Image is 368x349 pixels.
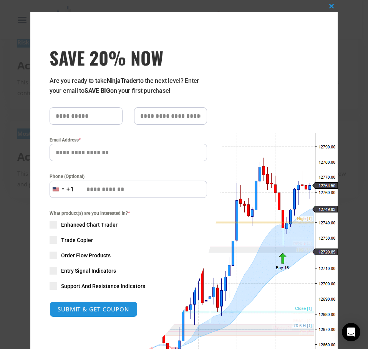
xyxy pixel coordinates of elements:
[107,77,138,84] strong: NinjaTrader
[85,87,110,94] strong: SAVE BIG
[50,47,207,68] h3: SAVE 20% NOW
[50,173,207,180] label: Phone (Optional)
[50,267,207,275] label: Entry Signal Indicators
[50,282,207,290] label: Support And Resistance Indicators
[50,236,207,244] label: Trade Copier
[61,221,118,229] span: Enhanced Chart Trader
[61,267,116,275] span: Entry Signal Indicators
[50,76,207,96] p: Are you ready to take to the next level? Enter your email to on your first purchase!
[61,236,93,244] span: Trade Copier
[50,181,74,198] button: Selected country
[50,136,207,144] label: Email Address
[61,252,111,259] span: Order Flow Products
[50,252,207,259] label: Order Flow Products
[61,282,145,290] span: Support And Resistance Indicators
[50,301,138,317] button: SUBMIT & GET COUPON
[50,221,207,229] label: Enhanced Chart Trader
[342,323,360,341] div: Open Intercom Messenger
[50,209,207,217] span: What product(s) are you interested in?
[66,184,74,194] div: +1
